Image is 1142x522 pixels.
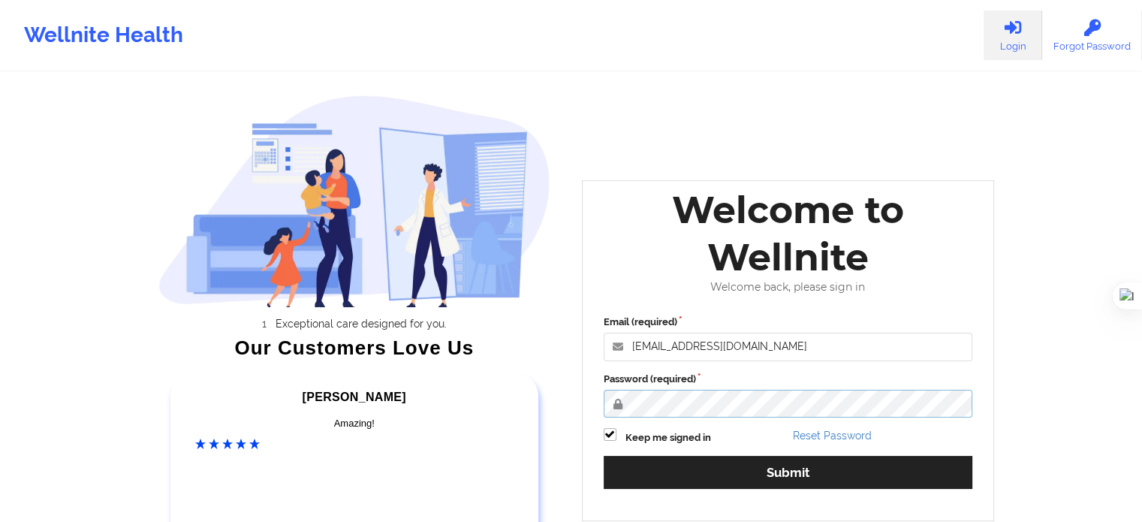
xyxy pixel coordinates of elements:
[158,340,550,355] div: Our Customers Love Us
[793,430,872,442] a: Reset Password
[625,430,711,445] label: Keep me signed in
[604,456,973,488] button: Submit
[1042,11,1142,60] a: Forgot Password
[984,11,1042,60] a: Login
[593,186,984,281] div: Welcome to Wellnite
[593,281,984,294] div: Welcome back, please sign in
[195,416,514,431] div: Amazing!
[158,95,550,307] img: wellnite-auth-hero_200.c722682e.png
[303,391,406,403] span: [PERSON_NAME]
[604,372,973,387] label: Password (required)
[604,333,973,361] input: Email address
[172,318,550,330] li: Exceptional care designed for you.
[604,315,973,330] label: Email (required)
